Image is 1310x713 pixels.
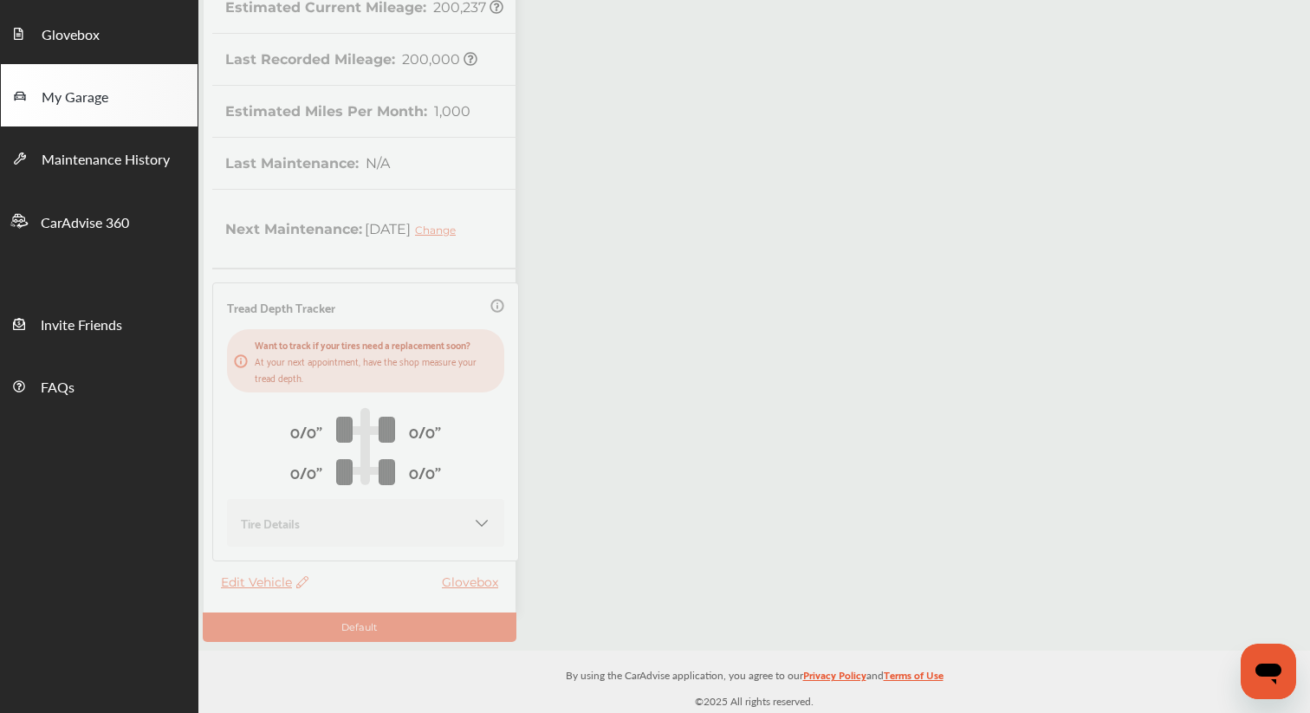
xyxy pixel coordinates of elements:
a: Maintenance History [1,126,198,189]
div: © 2025 All rights reserved. [198,651,1310,713]
span: Glovebox [42,24,100,47]
span: FAQs [41,377,75,399]
a: Glovebox [1,2,198,64]
span: My Garage [42,87,108,109]
p: By using the CarAdvise application, you agree to our and [198,665,1310,684]
iframe: Button to launch messaging window [1241,644,1296,699]
span: Invite Friends [41,314,122,337]
a: My Garage [1,64,198,126]
span: CarAdvise 360 [41,212,129,235]
span: Maintenance History [42,149,170,172]
a: Terms of Use [884,665,944,692]
a: Privacy Policy [803,665,866,692]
